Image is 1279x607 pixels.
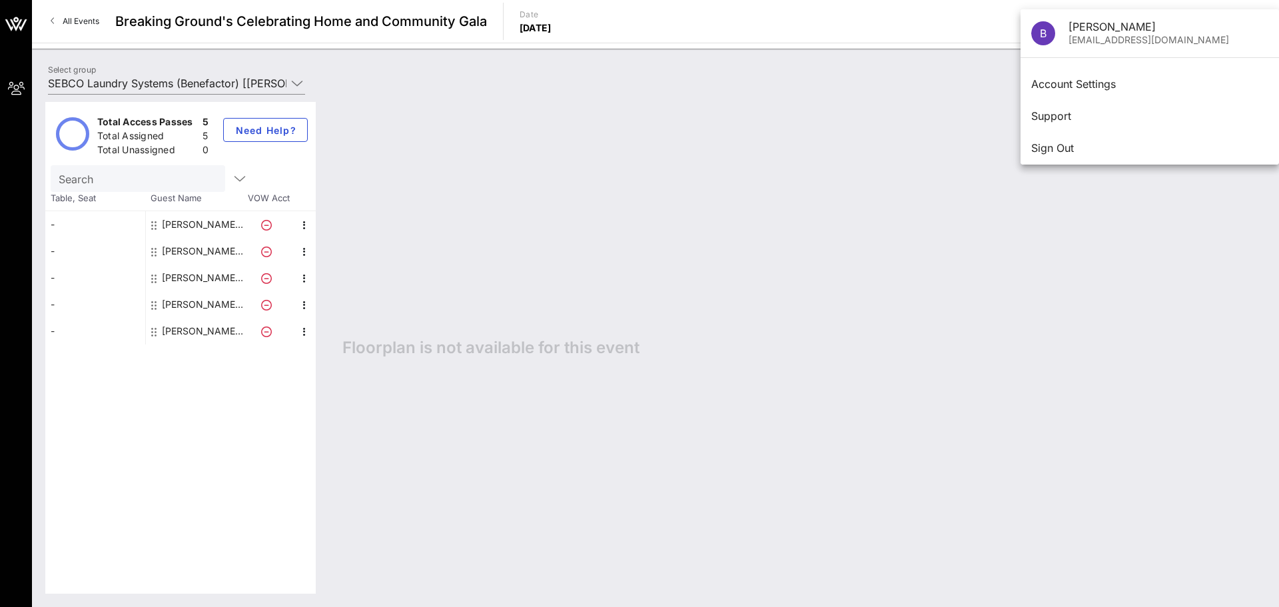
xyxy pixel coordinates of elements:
div: [EMAIL_ADDRESS][DOMAIN_NAME] [1068,35,1268,46]
div: Support [1031,110,1268,123]
div: 5 [203,129,209,146]
div: Brianne SEBCO Laundry Systems [162,211,246,238]
div: Total Assigned [97,129,197,146]
div: Sign Out [1031,142,1268,155]
div: Total Unassigned [97,143,197,160]
div: 5 [203,115,209,132]
span: Breaking Ground's Celebrating Home and Community Gala [115,11,487,31]
label: Select group [48,65,96,75]
div: [PERSON_NAME] [1068,21,1268,33]
div: - [45,238,145,265]
div: Gary SEBCO Laundry Systems [162,238,246,265]
span: Need Help? [234,125,296,136]
div: - [45,291,145,318]
div: - [45,318,145,344]
span: B [1040,27,1047,40]
div: Kristina SEBCO Laundry Systems [162,265,246,291]
div: Total Access Passes [97,115,197,132]
button: Need Help? [223,118,308,142]
div: Mike SEBCO Laundry Systems [162,291,246,318]
div: Vanessa SEBCO Laundry Systems [162,318,246,344]
div: - [45,265,145,291]
div: 0 [203,143,209,160]
p: [DATE] [520,21,552,35]
span: VOW Acct [245,192,292,205]
a: All Events [43,11,107,32]
span: Floorplan is not available for this event [342,338,639,358]
span: Table, Seat [45,192,145,205]
div: - [45,211,145,238]
p: Date [520,8,552,21]
div: Account Settings [1031,78,1268,91]
span: Guest Name [145,192,245,205]
span: All Events [63,16,99,26]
